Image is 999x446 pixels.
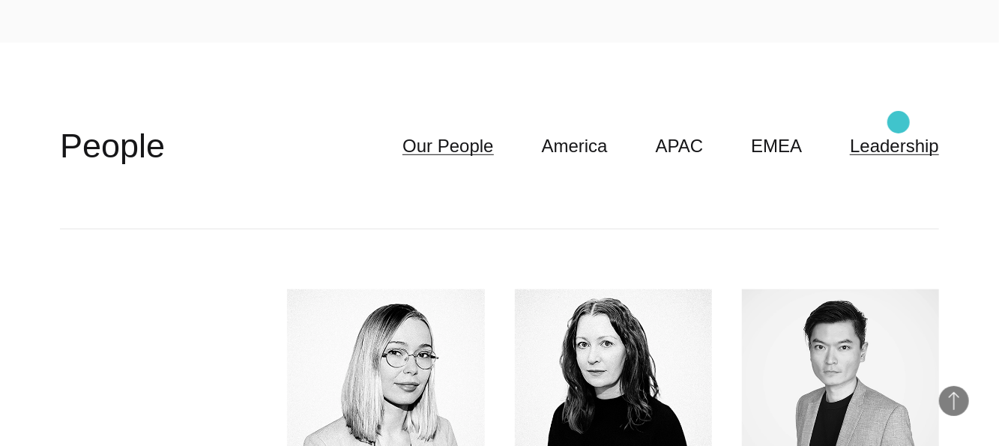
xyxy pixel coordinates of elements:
[656,132,704,160] a: APAC
[542,132,608,160] a: America
[939,386,969,416] button: Back to Top
[850,132,939,160] a: Leadership
[60,124,165,169] h2: People
[402,132,493,160] a: Our People
[751,132,802,160] a: EMEA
